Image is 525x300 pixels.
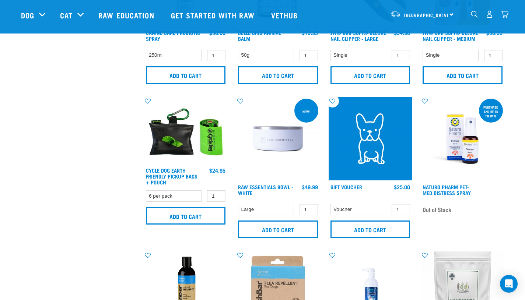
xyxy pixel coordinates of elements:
[486,10,493,18] img: user.png
[330,220,410,238] input: Add to cart
[60,10,73,21] a: Cat
[423,66,503,84] input: Add to cart
[91,0,163,30] a: Raw Education
[146,207,226,225] input: Add to cart
[209,167,225,173] div: $24.95
[329,97,412,181] img: 23
[501,10,508,18] img: home-icon@2x.png
[391,11,400,17] img: van-moving.png
[207,190,225,202] input: 1
[500,275,518,293] div: Open Intercom Messenger
[330,66,410,84] input: Add to cart
[423,186,471,194] a: Naturo Pharm Pet-Med Distress Spray
[471,11,478,18] img: home-icon-1@2x.png
[302,184,318,190] div: $49.99
[238,220,318,238] input: Add to cart
[479,102,503,121] div: Purchase and be in to win!
[238,186,293,194] a: Raw Essentials Bowl - White
[392,50,410,61] input: 1
[236,97,320,181] img: White Front
[423,204,451,215] span: Out of Stock
[264,0,307,30] a: Vethub
[144,97,228,164] img: Bags Park Pouch 700x560px
[207,50,225,61] input: 1
[330,186,362,188] a: Gift Voucher
[392,204,410,215] input: 1
[238,66,318,84] input: Add to cart
[164,0,264,30] a: Get started with Raw
[300,204,318,215] input: 1
[146,66,226,84] input: Add to cart
[404,14,449,16] span: [GEOGRAPHIC_DATA]
[21,10,34,21] a: Dog
[146,169,197,183] a: Cycle Dog Earth Friendly Pickup Bags + Pouch
[299,106,313,117] div: new!
[394,184,410,190] div: $25.00
[300,50,318,61] input: 1
[484,50,503,61] input: 1
[421,97,504,181] img: RE Product Shoot 2023 Nov8635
